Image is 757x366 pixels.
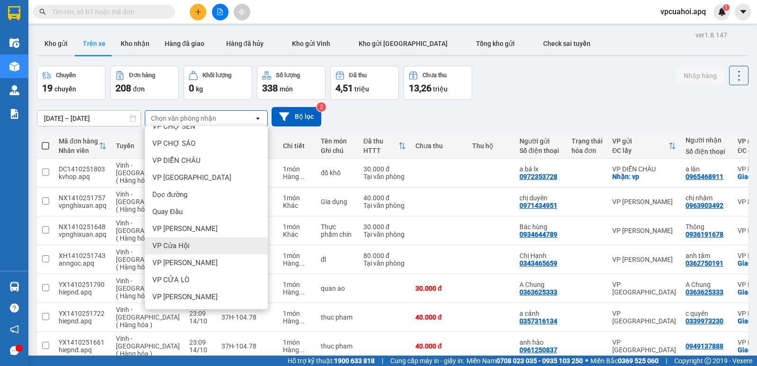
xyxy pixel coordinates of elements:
[152,173,231,182] span: VP [GEOGRAPHIC_DATA]
[354,85,369,93] span: triệu
[283,173,311,180] div: Hàng thông thường
[152,190,187,199] span: Dọc đường
[519,223,562,231] div: Bác hùng
[519,137,562,145] div: Người gửi
[363,137,398,145] div: Đã thu
[409,82,431,94] span: 13,26
[276,72,300,79] div: Số lượng
[272,107,321,126] button: Bộ lọc
[212,4,229,20] button: file-add
[152,275,189,285] span: VP CỬA LÒ
[9,109,19,119] img: solution-icon
[519,281,562,288] div: A Chung
[723,4,730,11] sup: 1
[415,313,463,321] div: 40.000 đ
[10,346,19,355] span: message
[152,122,195,131] span: VP CHỢ SEN
[221,313,273,321] div: 37H-104.78
[59,231,106,238] div: vpnghixuan.apq
[390,356,464,366] span: Cung cấp máy in - giấy in:
[612,198,676,205] div: VP [PERSON_NAME]
[152,258,218,268] span: VP [PERSON_NAME]
[262,82,278,94] span: 338
[157,32,212,55] button: Hàng đã giao
[543,40,590,47] span: Check sai tuyến
[321,313,354,321] div: thuc pham
[415,285,463,292] div: 30.000 đ
[283,288,311,296] div: Hàng thông thường
[686,281,728,288] div: A Chung
[151,114,216,123] div: Chọn văn phòng nhận
[283,346,311,354] div: Hàng thông thường
[472,142,510,150] div: Thu hộ
[359,134,411,159] th: Toggle SortBy
[686,194,728,202] div: chị nhâm
[280,85,293,93] span: món
[335,82,353,94] span: 4,51
[382,356,383,366] span: |
[9,282,19,292] img: warehouse-icon
[116,335,180,357] span: Vinh - [GEOGRAPHIC_DATA] ( Hàng hóa )
[59,317,106,325] div: hiepnd.apq
[519,194,562,202] div: chị duyên
[618,357,659,365] strong: 0369 525 060
[467,356,583,366] span: Miền Nam
[612,165,676,173] div: VP DIỄN CHÂU
[321,223,354,238] div: Thực phẩm chín
[9,85,19,95] img: warehouse-icon
[116,190,180,213] span: Vinh - [GEOGRAPHIC_DATA] ( Hàng hóa )
[10,304,19,312] span: question-circle
[686,317,723,325] div: 0339973230
[330,66,399,100] button: Đã thu4,51 triệu
[56,72,76,79] div: Chuyến
[59,147,99,154] div: Nhân viên
[292,40,330,47] span: Kho gửi Vinh
[189,310,212,317] div: 23:09
[37,32,75,55] button: Kho gửi
[321,147,354,154] div: Ghi chú
[37,66,106,100] button: Chuyến19chuyến
[283,202,311,209] div: Khác
[116,306,180,329] span: Vinh - [GEOGRAPHIC_DATA] ( Hàng hóa )
[190,4,206,20] button: plus
[283,310,311,317] div: 1 món
[321,256,354,263] div: đl
[196,85,203,93] span: kg
[54,134,111,159] th: Toggle SortBy
[234,4,250,20] button: aim
[59,281,106,288] div: YX1410251790
[221,342,273,350] div: 37H-104.78
[423,72,447,79] div: Chưa thu
[686,259,723,267] div: 0362750191
[152,207,183,216] span: Quay Đầu
[288,356,375,366] span: Hỗ trợ kỹ thuật:
[519,259,557,267] div: 0343465659
[283,252,311,259] div: 1 món
[59,252,106,259] div: XH1410251743
[612,137,669,145] div: VP gửi
[116,248,180,271] span: Vinh - [GEOGRAPHIC_DATA] ( Hàng hóa )
[519,202,557,209] div: 0971434951
[217,9,223,15] span: file-add
[404,66,472,100] button: Chưa thu13,26 triệu
[110,66,179,100] button: Đơn hàng208đơn
[299,317,305,325] span: ...
[59,194,106,202] div: NX1410251757
[363,259,406,267] div: Tại văn phòng
[202,72,231,79] div: Khối lượng
[653,6,713,18] span: vpcuahoi.apq
[152,139,195,148] span: VP CHỢ SÁO
[572,147,603,154] div: hóa đơn
[152,241,190,250] span: VP Cửa Hội
[519,173,557,180] div: 0972353728
[612,339,676,354] div: VP [GEOGRAPHIC_DATA]
[283,142,311,150] div: Chi tiết
[115,82,131,94] span: 208
[321,285,354,292] div: quan ao
[9,38,19,48] img: warehouse-icon
[59,310,106,317] div: YX1410251722
[363,173,406,180] div: Tại văn phòng
[8,6,20,20] img: logo-vxr
[321,169,354,177] div: đồ khô
[52,7,164,17] input: Tìm tên, số ĐT hoặc mã đơn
